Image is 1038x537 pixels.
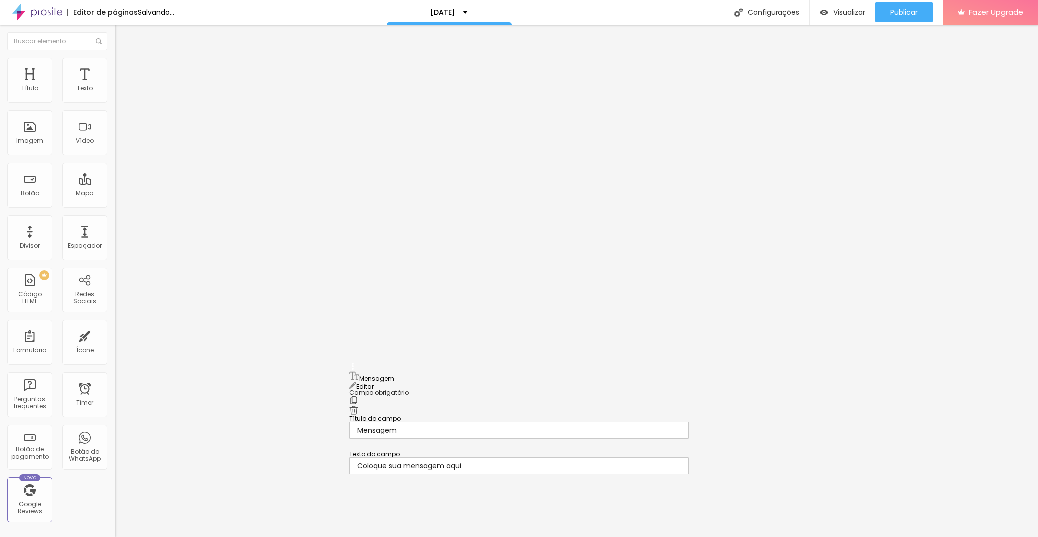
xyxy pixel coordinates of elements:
div: Divisor [20,242,40,249]
div: Botão [21,190,39,197]
div: Título [21,85,38,92]
div: Ícone [76,347,94,354]
div: Espaçador [68,242,102,249]
div: Redes Sociais [65,291,104,305]
button: Visualizar [810,2,875,22]
span: Visualizar [833,8,865,16]
div: Botão de pagamento [10,446,49,460]
div: Salvando... [138,9,174,16]
div: Mapa [76,190,94,197]
div: Novo [19,474,41,481]
img: Icone [96,38,102,44]
img: view-1.svg [820,8,828,17]
input: Buscar elemento [7,32,107,50]
div: Botão do WhatsApp [65,448,104,463]
div: Editor de páginas [67,9,138,16]
span: Publicar [890,8,918,16]
div: Imagem [16,137,43,144]
div: Formulário [13,347,46,354]
button: Publicar [875,2,933,22]
div: Google Reviews [10,501,49,515]
img: Icone [734,8,743,17]
span: Fazer Upgrade [969,8,1023,16]
div: Timer [76,399,93,406]
div: Código HTML [10,291,49,305]
div: Perguntas frequentes [10,396,49,410]
iframe: Editor [115,25,1038,537]
p: [DATE] [430,9,455,16]
div: Texto [77,85,93,92]
div: Vídeo [76,137,94,144]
